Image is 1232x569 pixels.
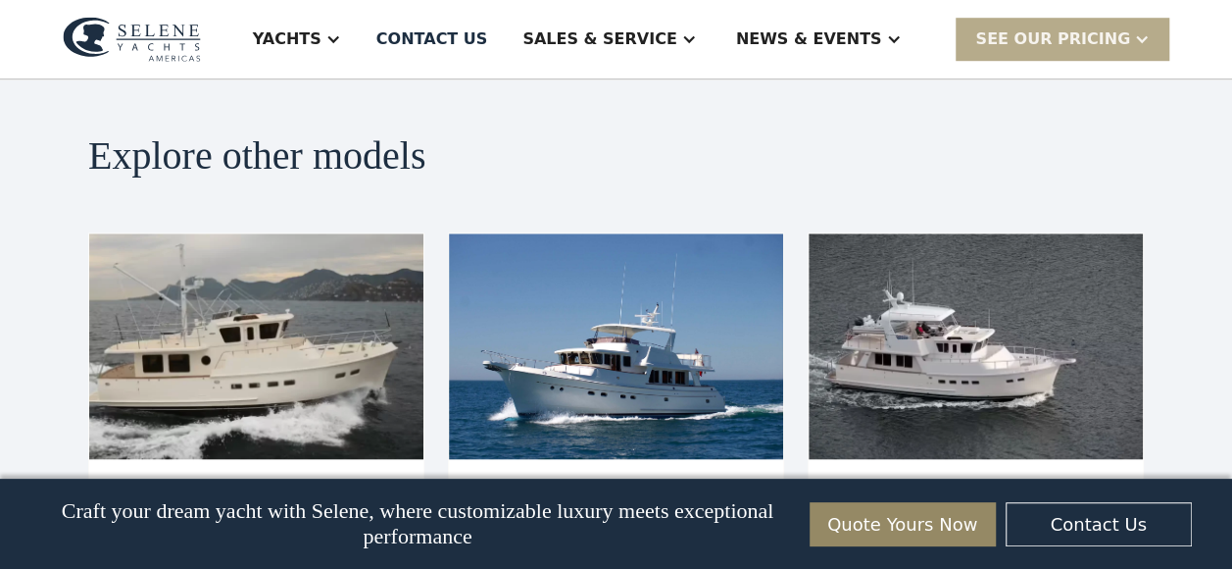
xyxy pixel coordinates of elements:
[522,27,676,51] div: Sales & Service
[40,498,794,549] p: Craft your dream yacht with Selene, where customizable luxury meets exceptional performance
[376,27,488,51] div: Contact US
[810,502,996,546] a: Quote Yours Now
[956,18,1169,60] div: SEE Our Pricing
[63,17,201,62] img: logo
[253,27,321,51] div: Yachts
[736,27,882,51] div: News & EVENTS
[88,134,1144,178] h2: Explore other models
[1006,502,1192,546] a: Contact Us
[975,27,1130,51] div: SEE Our Pricing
